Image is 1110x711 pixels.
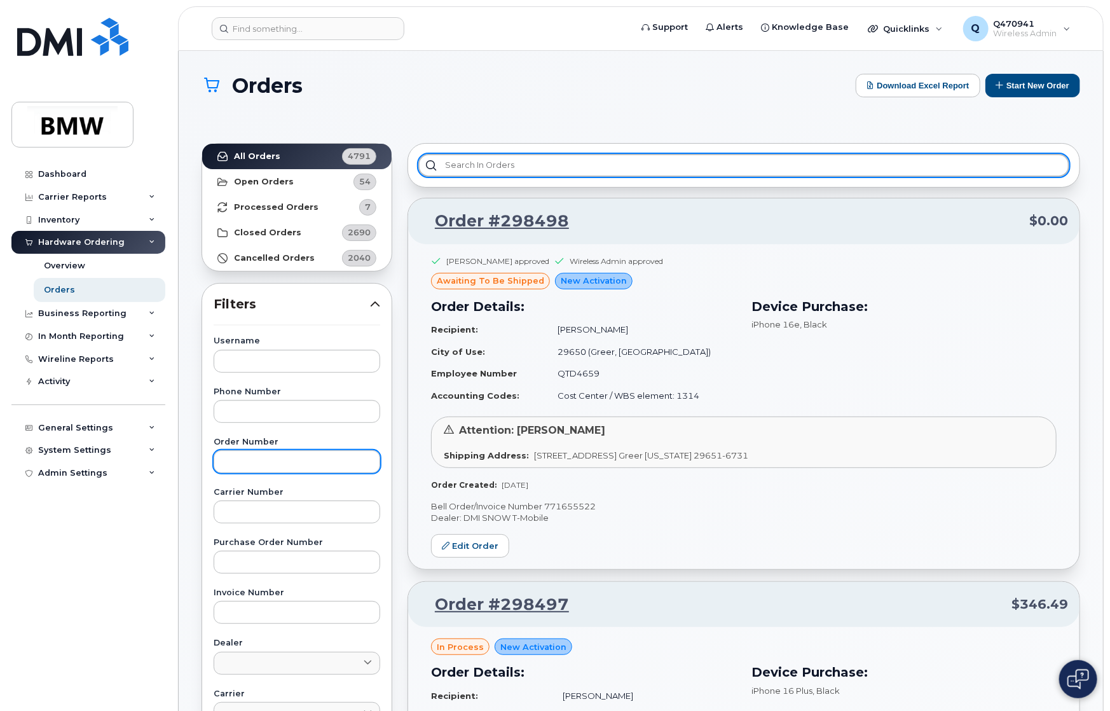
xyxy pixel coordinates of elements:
strong: All Orders [234,151,280,162]
a: All Orders4791 [202,144,392,169]
span: Attention: [PERSON_NAME] [459,424,605,436]
img: Open chat [1067,669,1089,689]
span: New Activation [561,275,627,287]
a: Open Orders54 [202,169,392,195]
span: , Black [800,319,827,329]
span: Filters [214,295,370,314]
span: 54 [359,176,371,188]
div: [PERSON_NAME] approved [446,256,549,266]
div: Wireless Admin approved [570,256,663,266]
strong: Shipping Address: [444,450,529,460]
a: Order #298498 [420,210,569,233]
a: Processed Orders7 [202,195,392,220]
strong: Open Orders [234,177,294,187]
strong: City of Use: [431,347,485,357]
strong: Accounting Codes: [431,390,519,401]
span: iPhone 16e [751,319,800,329]
a: Order #298497 [420,593,569,616]
span: iPhone 16 Plus [751,686,812,696]
strong: Order Created: [431,480,497,490]
strong: Recipient: [431,324,478,335]
td: Cost Center / WBS element: 1314 [546,385,736,407]
strong: Recipient: [431,691,478,701]
span: 2690 [348,226,371,238]
p: Dealer: DMI SNOW T-Mobile [431,512,1057,524]
span: 4791 [348,150,371,162]
span: $346.49 [1011,595,1068,614]
h3: Order Details: [431,297,736,316]
span: 7 [365,201,371,213]
span: [STREET_ADDRESS] Greer [US_STATE] 29651-6731 [534,450,748,460]
a: Cancelled Orders2040 [202,245,392,271]
td: 29650 (Greer, [GEOGRAPHIC_DATA]) [546,341,736,363]
td: [PERSON_NAME] [546,319,736,341]
label: Order Number [214,438,380,446]
label: Carrier [214,690,380,698]
span: in process [437,641,484,653]
strong: Cancelled Orders [234,253,315,263]
h3: Order Details: [431,663,736,682]
label: Carrier Number [214,488,380,497]
label: Invoice Number [214,589,380,597]
span: New Activation [500,641,566,653]
td: [PERSON_NAME] [551,685,736,707]
a: Edit Order [431,534,509,558]
h3: Device Purchase: [751,663,1057,682]
span: Orders [232,74,303,97]
input: Search in orders [418,154,1069,177]
td: QTD4659 [546,362,736,385]
label: Phone Number [214,388,380,396]
span: 2040 [348,252,371,264]
span: , Black [812,686,840,696]
span: $0.00 [1029,212,1068,230]
label: Purchase Order Number [214,539,380,547]
button: Download Excel Report [856,74,980,97]
span: [DATE] [502,480,528,490]
button: Start New Order [985,74,1080,97]
strong: Processed Orders [234,202,319,212]
label: Dealer [214,639,380,647]
a: Closed Orders2690 [202,220,392,245]
span: awaiting to be shipped [437,275,544,287]
strong: Closed Orders [234,228,301,238]
label: Username [214,337,380,345]
h3: Device Purchase: [751,297,1057,316]
strong: Employee Number [431,368,517,378]
p: Bell Order/Invoice Number 771655522 [431,500,1057,513]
